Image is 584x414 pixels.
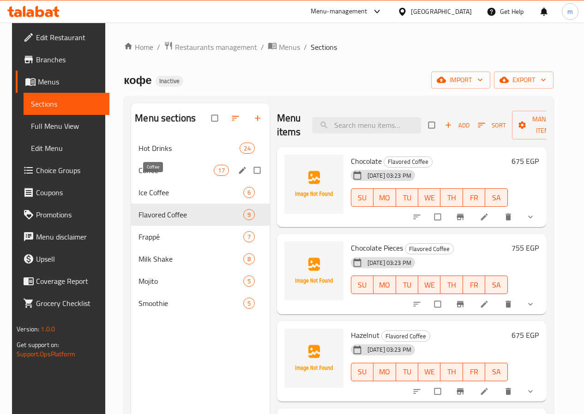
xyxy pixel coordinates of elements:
[351,154,382,168] span: Chocolate
[485,188,507,207] button: SA
[138,276,243,287] span: Mojito
[311,42,337,53] span: Sections
[485,276,507,294] button: SA
[519,114,570,137] span: Manage items
[526,300,535,309] svg: Show Choices
[498,294,520,314] button: delete
[478,120,506,131] span: Sort
[279,42,300,53] span: Menus
[480,300,491,309] a: Edit menu item
[400,365,415,378] span: TU
[467,191,482,204] span: FR
[138,209,243,220] div: Flavored Coffee
[382,331,430,342] span: Flavored Coffee
[364,345,415,354] span: [DATE] 03:23 PM
[422,365,437,378] span: WE
[384,156,432,167] span: Flavored Coffee
[243,253,255,264] div: items
[131,270,270,292] div: Mojito5
[411,6,472,17] div: [GEOGRAPHIC_DATA]
[423,116,442,134] span: Select section
[311,6,367,17] div: Menu-management
[480,387,491,396] a: Edit menu item
[520,381,542,402] button: show more
[512,155,539,168] h6: 675 EGP
[124,42,153,53] a: Home
[501,74,546,86] span: export
[138,298,243,309] span: Smoothie
[485,363,507,381] button: SA
[243,298,255,309] div: items
[31,98,102,109] span: Sections
[243,209,255,220] div: items
[16,204,109,226] a: Promotions
[16,159,109,181] a: Choice Groups
[472,118,512,132] span: Sort items
[405,243,454,254] div: Flavored Coffee
[138,253,243,264] div: Milk Shake
[284,329,343,388] img: Hazelnut
[373,188,396,207] button: MO
[498,381,520,402] button: delete
[243,231,255,242] div: items
[16,48,109,71] a: Branches
[131,292,270,314] div: Smoothie5
[429,295,448,313] span: Select to update
[131,133,270,318] nav: Menu sections
[351,241,403,255] span: Chocolate Pieces
[384,156,433,168] div: Flavored Coffee
[442,118,472,132] span: Add item
[240,144,254,153] span: 24
[156,77,183,85] span: Inactive
[400,191,415,204] span: TU
[244,233,254,241] span: 7
[405,244,453,254] span: Flavored Coffee
[351,328,379,342] span: Hazelnut
[355,278,370,292] span: SU
[16,270,109,292] a: Coverage Report
[268,41,300,53] a: Menus
[489,191,504,204] span: SA
[277,111,301,139] h2: Menu items
[244,188,254,197] span: 6
[244,210,254,219] span: 9
[520,294,542,314] button: show more
[138,187,243,198] span: Ice Coffee
[36,165,102,176] span: Choice Groups
[467,365,482,378] span: FR
[157,42,160,53] li: /
[36,32,102,43] span: Edit Restaurant
[355,365,370,378] span: SU
[467,278,482,292] span: FR
[243,276,255,287] div: items
[261,42,264,53] li: /
[489,365,504,378] span: SA
[351,188,373,207] button: SU
[164,41,257,53] a: Restaurants management
[418,363,440,381] button: WE
[304,42,307,53] li: /
[440,363,463,381] button: TH
[351,276,373,294] button: SU
[284,241,343,300] img: Chocolate Pieces
[135,111,196,125] h2: Menu sections
[131,181,270,204] div: Ice Coffee6
[526,212,535,222] svg: Show Choices
[236,164,250,176] button: edit
[440,188,463,207] button: TH
[131,204,270,226] div: Flavored Coffee9
[429,208,448,226] span: Select to update
[407,207,429,227] button: sort-choices
[450,381,472,402] button: Branch-specific-item
[364,258,415,267] span: [DATE] 03:23 PM
[240,143,254,154] div: items
[377,278,392,292] span: MO
[38,76,102,87] span: Menus
[225,108,247,128] span: Sort sections
[206,109,225,127] span: Select all sections
[16,71,109,93] a: Menus
[450,294,472,314] button: Branch-specific-item
[214,165,229,176] div: items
